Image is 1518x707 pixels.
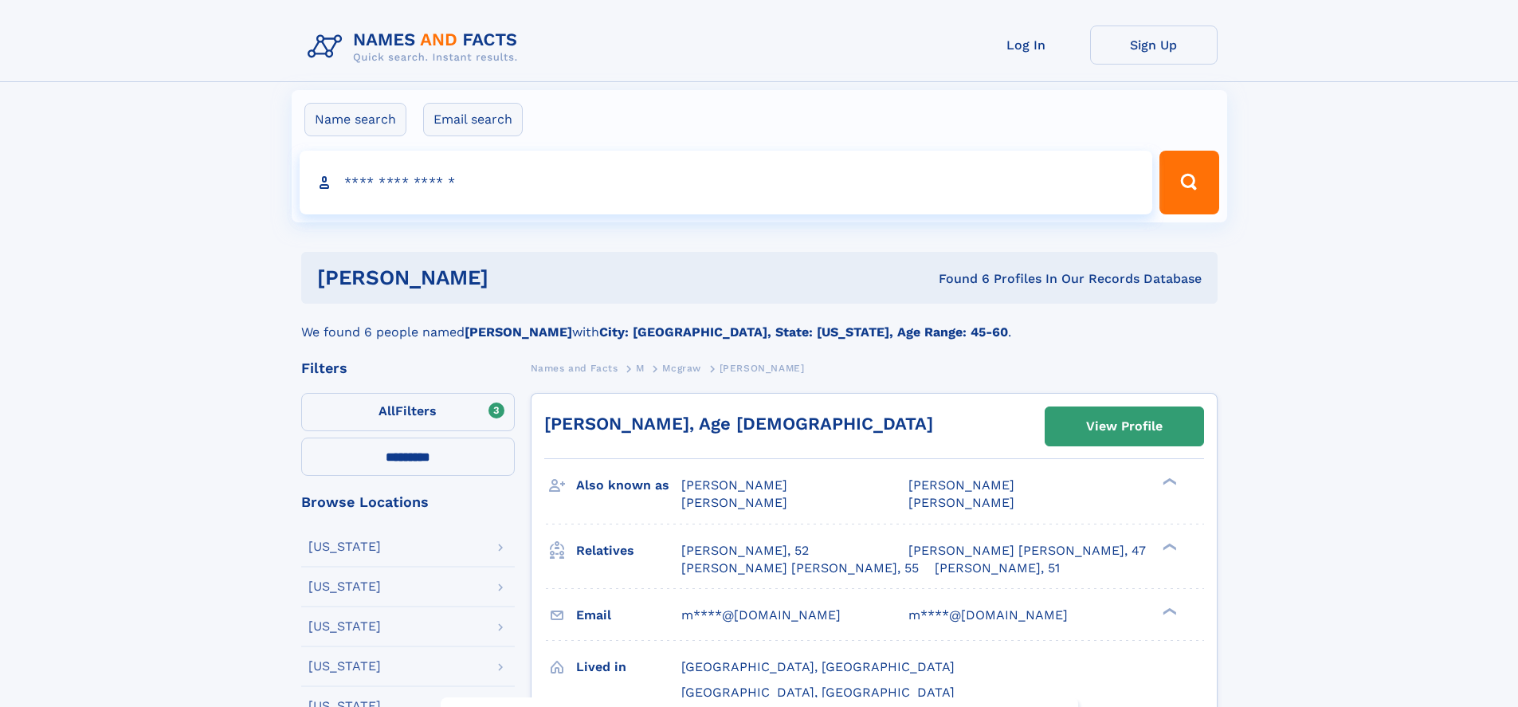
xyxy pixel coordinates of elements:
[300,151,1153,214] input: search input
[1086,408,1163,445] div: View Profile
[681,685,955,700] span: [GEOGRAPHIC_DATA], [GEOGRAPHIC_DATA]
[308,580,381,593] div: [US_STATE]
[1159,606,1178,616] div: ❯
[576,537,681,564] h3: Relatives
[935,560,1060,577] a: [PERSON_NAME], 51
[1159,477,1178,487] div: ❯
[301,304,1218,342] div: We found 6 people named with .
[576,472,681,499] h3: Also known as
[423,103,523,136] label: Email search
[301,361,515,375] div: Filters
[301,393,515,431] label: Filters
[1159,151,1218,214] button: Search Button
[636,363,645,374] span: M
[636,358,645,378] a: M
[1090,26,1218,65] a: Sign Up
[713,270,1202,288] div: Found 6 Profiles In Our Records Database
[1045,407,1203,446] a: View Profile
[301,26,531,69] img: Logo Names and Facts
[465,324,572,340] b: [PERSON_NAME]
[317,268,714,288] h1: [PERSON_NAME]
[681,495,787,510] span: [PERSON_NAME]
[599,324,1008,340] b: City: [GEOGRAPHIC_DATA], State: [US_STATE], Age Range: 45-60
[576,654,681,681] h3: Lived in
[308,660,381,673] div: [US_STATE]
[908,477,1014,493] span: [PERSON_NAME]
[531,358,618,378] a: Names and Facts
[576,602,681,629] h3: Email
[963,26,1090,65] a: Log In
[301,495,515,509] div: Browse Locations
[908,542,1146,560] a: [PERSON_NAME] [PERSON_NAME], 47
[304,103,406,136] label: Name search
[544,414,933,434] a: [PERSON_NAME], Age [DEMOGRAPHIC_DATA]
[681,560,919,577] a: [PERSON_NAME] [PERSON_NAME], 55
[681,477,787,493] span: [PERSON_NAME]
[720,363,805,374] span: [PERSON_NAME]
[662,363,701,374] span: Mcgraw
[308,540,381,553] div: [US_STATE]
[681,542,809,560] a: [PERSON_NAME], 52
[379,403,395,418] span: All
[681,659,955,674] span: [GEOGRAPHIC_DATA], [GEOGRAPHIC_DATA]
[1159,541,1178,552] div: ❯
[662,358,701,378] a: Mcgraw
[308,620,381,633] div: [US_STATE]
[908,495,1014,510] span: [PERSON_NAME]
